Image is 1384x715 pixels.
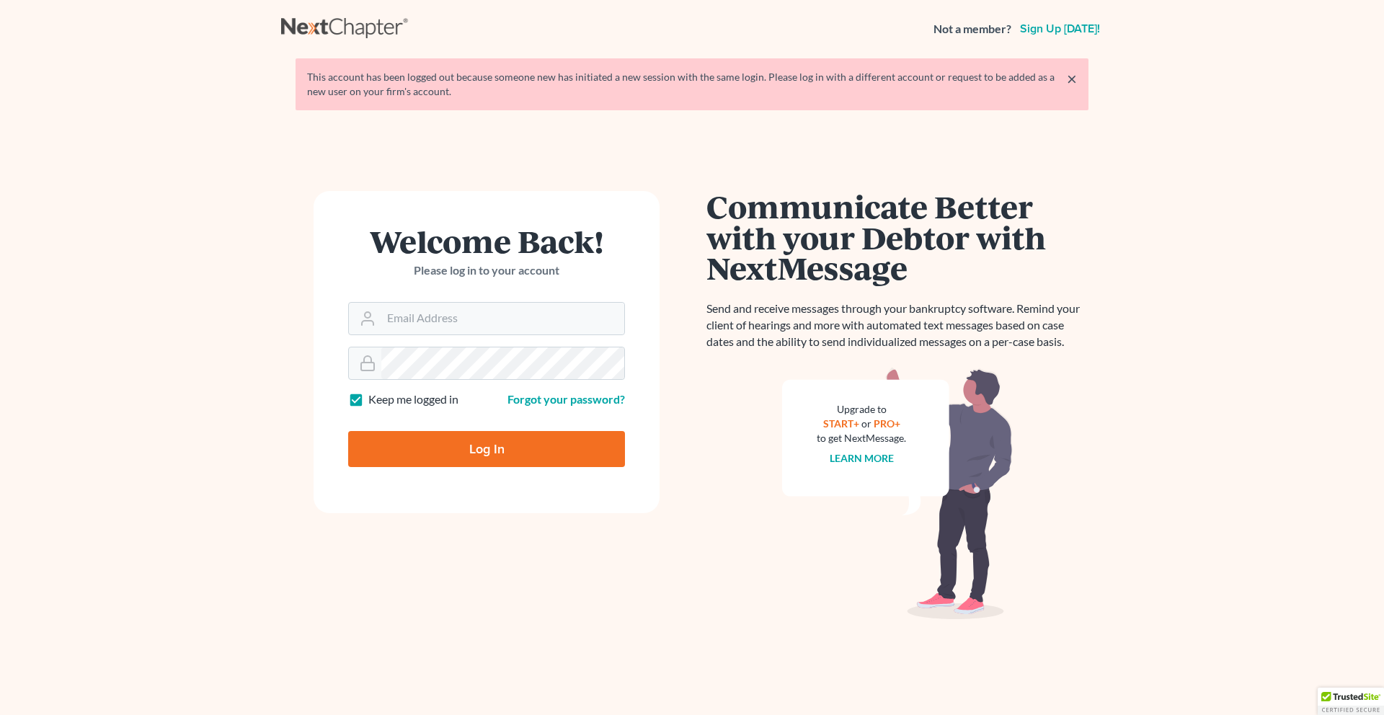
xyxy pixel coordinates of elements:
[381,303,624,334] input: Email Address
[1067,70,1077,87] a: ×
[368,391,458,408] label: Keep me logged in
[823,417,859,430] a: START+
[861,417,871,430] span: or
[706,191,1088,283] h1: Communicate Better with your Debtor with NextMessage
[874,417,900,430] a: PRO+
[933,21,1011,37] strong: Not a member?
[348,431,625,467] input: Log In
[1017,23,1103,35] a: Sign up [DATE]!
[348,226,625,257] h1: Welcome Back!
[817,431,906,445] div: to get NextMessage.
[348,262,625,279] p: Please log in to your account
[706,301,1088,350] p: Send and receive messages through your bankruptcy software. Remind your client of hearings and mo...
[307,70,1077,99] div: This account has been logged out because someone new has initiated a new session with the same lo...
[507,392,625,406] a: Forgot your password?
[817,402,906,417] div: Upgrade to
[830,452,894,464] a: Learn more
[782,368,1013,620] img: nextmessage_bg-59042aed3d76b12b5cd301f8e5b87938c9018125f34e5fa2b7a6b67550977c72.svg
[1318,688,1384,715] div: TrustedSite Certified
